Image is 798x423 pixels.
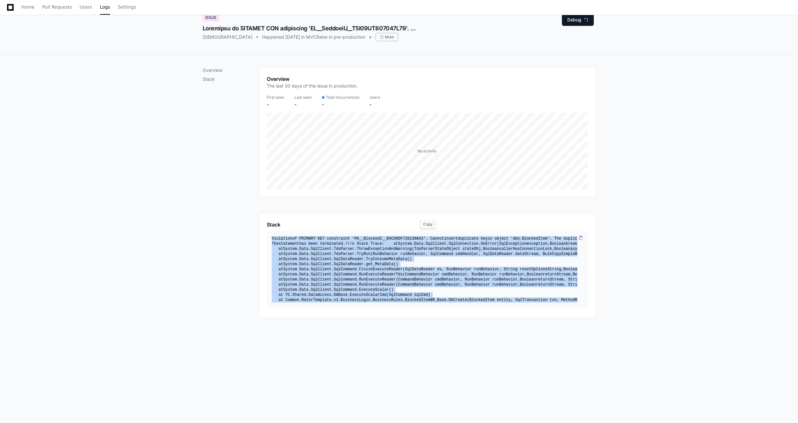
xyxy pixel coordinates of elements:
span: System [283,272,297,277]
span: Boolean [527,272,543,277]
span: Boolean [563,267,579,272]
h1: Overview [267,75,358,83]
span: System [283,282,297,287]
span: System [398,242,412,246]
h1: Stack [267,221,280,228]
span: 'PK__BlockedI__B4C88DF726130A33' [352,236,426,241]
span: Boolean [573,272,589,277]
span: statement [279,242,299,246]
span: System [283,277,297,282]
span: Users [80,5,92,9]
span: Home [21,5,34,9]
span: 'dbo.BlockedItem' [511,236,549,241]
app-pz-page-link-header: Overview [267,75,588,93]
div: Issue [203,14,219,21]
span: Settings [118,5,136,9]
p: Overview [203,67,259,73]
span: Boolean [520,277,536,282]
div: Copy [420,220,436,228]
span: System [283,262,297,266]
div: - [295,101,312,108]
p: Stack [203,76,259,82]
div: - [322,101,359,108]
span: System [283,257,297,261]
div: Violation . Cannot duplicate key . The duplicate key (Underwriting.MedicalStopLoss.Scenario_43282... [272,236,578,303]
span: in [488,236,492,241]
span: Boolean [550,242,566,246]
span: Boolean [520,282,536,287]
div: First seen [267,95,284,100]
button: Debug [562,14,594,26]
div: Users [369,95,380,100]
app-pz-page-link-header: Stack [267,221,588,228]
span: constraint [327,236,350,241]
div: Loremipsu do SITAMET CON adipiscing 'EL__SeddoeiU__T5I09UT807047L79'. Etdolo magnaa enimadmin ven... [203,24,417,33]
div: Mute [376,33,398,41]
div: No activity [417,149,437,154]
span: Boolean [483,247,499,251]
div: - [369,101,380,108]
span: insert [444,236,458,241]
span: Boolean [554,247,570,251]
span: System [283,252,297,256]
div: Happened [DATE] in MVCRater in pre-production [262,34,365,40]
div: Last seen [295,95,312,100]
div: - [267,101,284,108]
span: System [283,247,297,251]
span: Logs [100,5,110,9]
span: System [283,267,297,272]
div: [DEMOGRAPHIC_DATA] [203,34,252,40]
span: System [283,288,297,292]
span: PRIMARY KEY [299,236,324,241]
span: exception [527,242,548,246]
span: of [292,236,297,241]
p: The last 30 days of this issue in production. [267,83,358,89]
span: object [495,236,508,241]
span: Total Occurrences [326,95,359,100]
span: Pull Requests [42,5,72,9]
